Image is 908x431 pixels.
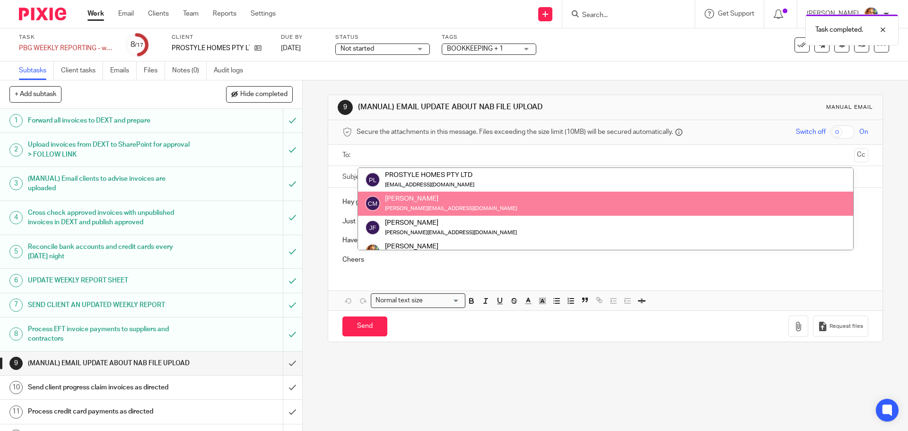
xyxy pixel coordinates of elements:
a: Notes (0) [172,62,207,80]
h1: (MANUAL) EMAIL UPDATE ABOUT NAB FILE UPLOAD [358,102,626,112]
small: [PERSON_NAME][EMAIL_ADDRESS][DOMAIN_NAME] [385,206,517,211]
span: Request files [829,323,863,330]
span: Switch off [796,127,826,137]
p: PROSTYLE HOMES PTY LTD [172,44,250,53]
a: Subtasks [19,62,54,80]
h1: Process EFT invoice payments to suppliers and contractors [28,322,192,346]
div: 5 [9,245,23,258]
input: Search for option [426,296,460,306]
label: Subject: [342,172,367,182]
div: 7 [9,299,23,312]
div: 9 [9,357,23,370]
small: [EMAIL_ADDRESS][DOMAIN_NAME] [385,182,474,187]
a: Files [144,62,165,80]
a: Email [118,9,134,18]
a: Clients [148,9,169,18]
div: [PERSON_NAME] [385,218,517,227]
label: Tags [442,34,536,41]
h1: Process credit card payments as directed [28,405,192,419]
a: Emails [110,62,137,80]
div: 4 [9,211,23,224]
button: Cc [854,148,868,162]
button: Hide completed [226,86,293,102]
img: svg%3E [365,220,380,235]
div: 8 [131,39,143,50]
a: Settings [251,9,276,18]
a: Reports [213,9,236,18]
img: svg%3E [365,172,380,187]
span: [DATE] [281,45,301,52]
small: /17 [135,43,143,48]
h1: Send client progress claim invoices as directed [28,380,192,395]
p: Cheers [342,255,868,264]
div: Manual email [826,104,873,111]
h1: (MANUAL) EMAIL UPDATE ABOUT NAB FILE UPLOAD [28,356,192,370]
div: 6 [9,274,23,287]
h1: Reconcile bank accounts and credit cards every [DATE] night [28,240,192,264]
div: 10 [9,381,23,394]
label: To: [342,150,353,160]
span: Not started [340,45,374,52]
a: Team [183,9,199,18]
div: 9 [338,100,353,115]
p: Task completed. [815,25,863,35]
button: + Add subtask [9,86,61,102]
label: Due by [281,34,323,41]
div: 8 [9,327,23,341]
div: [PERSON_NAME] [385,242,517,251]
img: Avatar.png [365,244,380,259]
h1: Forward all invoices to DEXT and prepare [28,114,192,128]
p: Hey guys, [342,197,868,207]
div: 1 [9,114,23,127]
span: Secure the attachments in this message. Files exceeding the size limit (10MB) will be secured aut... [357,127,673,137]
img: Pixie [19,8,66,20]
div: PROSTYLE HOMES PTY LTD [385,170,474,180]
div: [PERSON_NAME] [385,194,517,203]
h1: (MANUAL) Email clients to advise invoices are uploaded [28,172,192,196]
p: Just letting you know that the NAB file has now been uploaded. [342,217,868,226]
div: PBG WEEKLY REPORTING - week 38 [19,44,113,53]
a: Client tasks [61,62,103,80]
h1: Cross check approved invoices with unpublished invoices in DEXT and publish approved [28,206,192,230]
span: On [859,127,868,137]
h1: SEND CLIENT AN UPDATED WEEKLY REPORT [28,298,192,312]
label: Status [335,34,430,41]
label: Client [172,34,269,41]
input: Send [342,317,387,337]
h1: Upload invoices from DEXT to SharePoint for approval > FOLLOW LINK [28,138,192,162]
small: [PERSON_NAME][EMAIL_ADDRESS][DOMAIN_NAME] [385,230,517,235]
label: Task [19,34,113,41]
div: 2 [9,143,23,157]
span: Normal text size [373,296,425,306]
div: 3 [9,177,23,190]
img: svg%3E [365,196,380,211]
button: Request files [813,316,868,337]
h1: UPDATE WEEKLY REPORT SHEET [28,273,192,288]
a: Audit logs [214,62,250,80]
div: 11 [9,405,23,419]
span: Hide completed [240,91,288,98]
a: Work [87,9,104,18]
div: Search for option [371,293,465,308]
span: BOOKKEEPING + 1 [447,45,503,52]
p: Have a good weekend. [342,236,868,245]
img: Avatar.png [864,7,879,22]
